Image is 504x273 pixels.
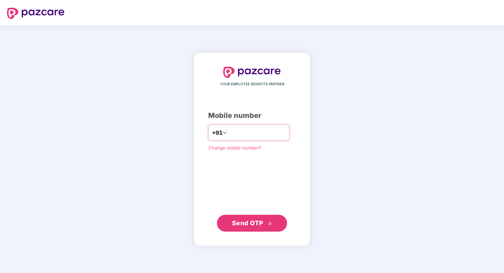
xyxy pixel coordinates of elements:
[232,219,263,227] span: Send OTP
[220,81,284,87] span: YOUR EMPLOYEE BENEFITS PARTNER
[212,128,223,137] span: +91
[223,67,281,78] img: logo
[7,8,64,19] img: logo
[208,110,296,121] div: Mobile number
[217,215,287,232] button: Send OTPdouble-right
[223,131,227,135] span: down
[268,221,272,226] span: double-right
[208,145,261,151] a: Change mobile number?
